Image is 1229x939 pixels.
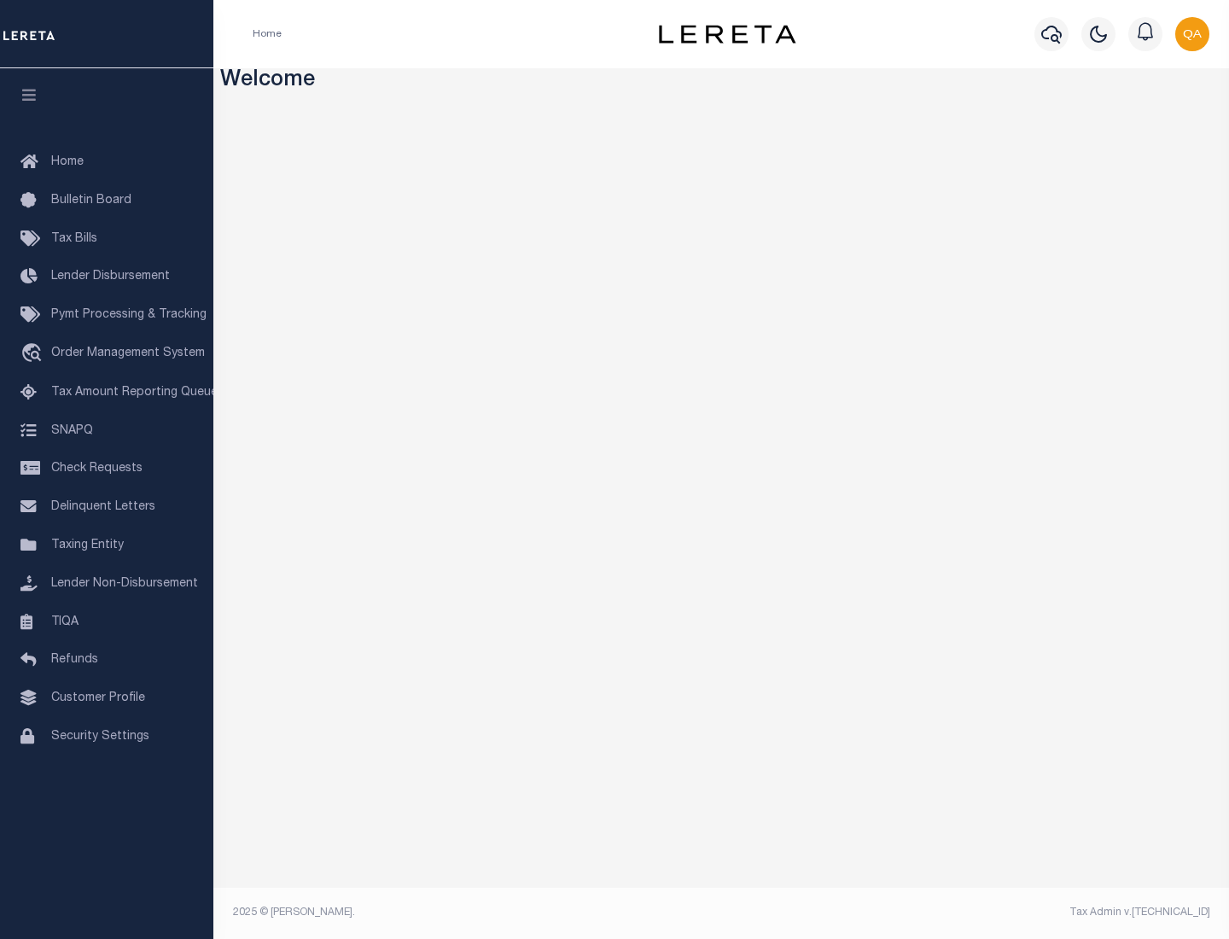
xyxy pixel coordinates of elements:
div: Tax Admin v.[TECHNICAL_ID] [734,905,1210,920]
span: SNAPQ [51,424,93,436]
span: Pymt Processing & Tracking [51,309,207,321]
img: svg+xml;base64,PHN2ZyB4bWxucz0iaHR0cDovL3d3dy53My5vcmcvMjAwMC9zdmciIHBvaW50ZXItZXZlbnRzPSJub25lIi... [1175,17,1209,51]
span: Lender Non-Disbursement [51,578,198,590]
i: travel_explore [20,343,48,365]
span: Security Settings [51,731,149,743]
span: Tax Bills [51,233,97,245]
span: Tax Amount Reporting Queue [51,387,218,399]
span: TIQA [51,615,79,627]
span: Home [51,156,84,168]
span: Taxing Entity [51,539,124,551]
img: logo-dark.svg [659,25,795,44]
div: 2025 © [PERSON_NAME]. [220,905,722,920]
span: Order Management System [51,347,205,359]
span: Refunds [51,654,98,666]
span: Lender Disbursement [51,271,170,283]
span: Customer Profile [51,692,145,704]
li: Home [253,26,282,42]
h3: Welcome [220,68,1223,95]
span: Check Requests [51,463,143,475]
span: Bulletin Board [51,195,131,207]
span: Delinquent Letters [51,501,155,513]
